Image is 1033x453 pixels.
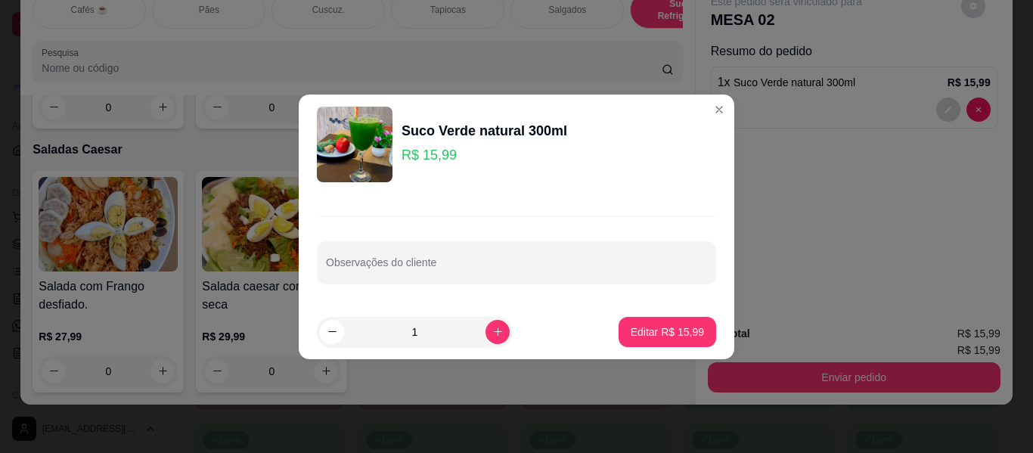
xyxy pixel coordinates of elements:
img: product-image [317,107,392,182]
button: Close [707,98,731,122]
input: Observações do cliente [326,261,707,276]
p: Editar R$ 15,99 [631,324,704,340]
div: Suco Verde natural 300ml [402,120,567,141]
button: increase-product-quantity [485,320,510,344]
button: decrease-product-quantity [320,320,344,344]
button: Editar R$ 15,99 [619,317,716,347]
p: R$ 15,99 [402,144,567,166]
